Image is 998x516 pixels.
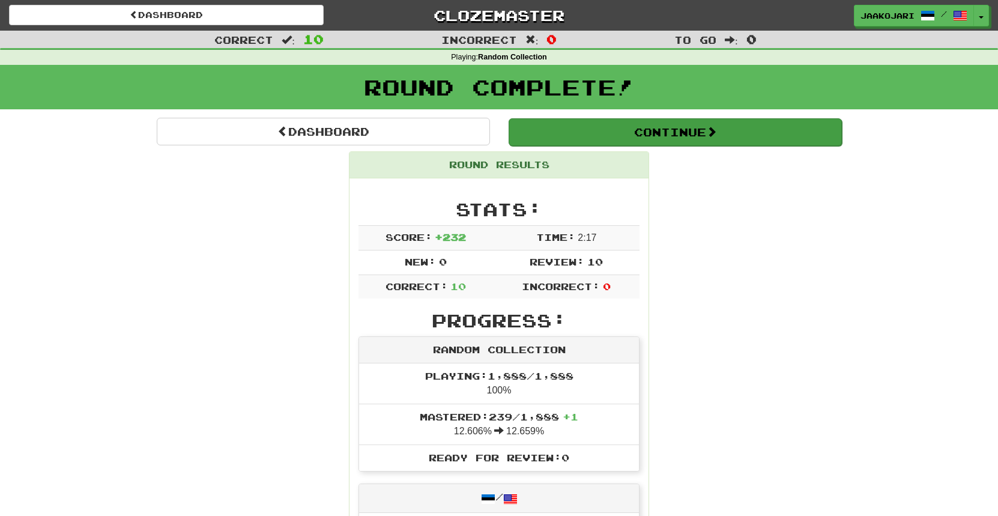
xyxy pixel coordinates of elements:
span: 0 [603,281,611,292]
span: Correct [214,34,273,46]
span: Mastered: 239 / 1,888 [420,411,578,422]
span: : [525,35,539,45]
span: : [725,35,738,45]
span: 0 [746,32,757,46]
span: New: [405,256,436,267]
a: Dashboard [9,5,324,25]
span: 10 [303,32,324,46]
h2: Progress: [358,311,640,330]
li: 12.606% 12.659% [359,404,639,445]
li: 100% [359,363,639,404]
button: Continue [509,118,842,146]
a: Clozemaster [342,5,656,26]
span: 0 [439,256,447,267]
div: Round Results [349,152,649,178]
span: Correct: [386,281,448,292]
strong: Random Collection [478,53,547,61]
h1: Round Complete! [4,75,994,99]
span: JaakOjari [860,10,915,21]
span: 10 [450,281,466,292]
h2: Stats: [358,199,640,219]
a: Dashboard [157,118,490,145]
span: Review: [530,256,584,267]
span: / [941,10,947,18]
span: To go [674,34,716,46]
span: 0 [546,32,557,46]
span: Incorrect: [522,281,600,292]
span: : [282,35,295,45]
span: Score: [386,231,432,243]
span: 2 : 17 [578,232,596,243]
span: Playing: 1,888 / 1,888 [425,370,573,381]
span: 10 [587,256,603,267]
div: / [359,484,639,512]
span: + 1 [563,411,578,422]
span: Ready for Review: 0 [429,452,569,463]
div: Random Collection [359,337,639,363]
a: JaakOjari / [854,5,974,26]
span: Time: [536,231,575,243]
span: + 232 [435,231,466,243]
span: Incorrect [441,34,517,46]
